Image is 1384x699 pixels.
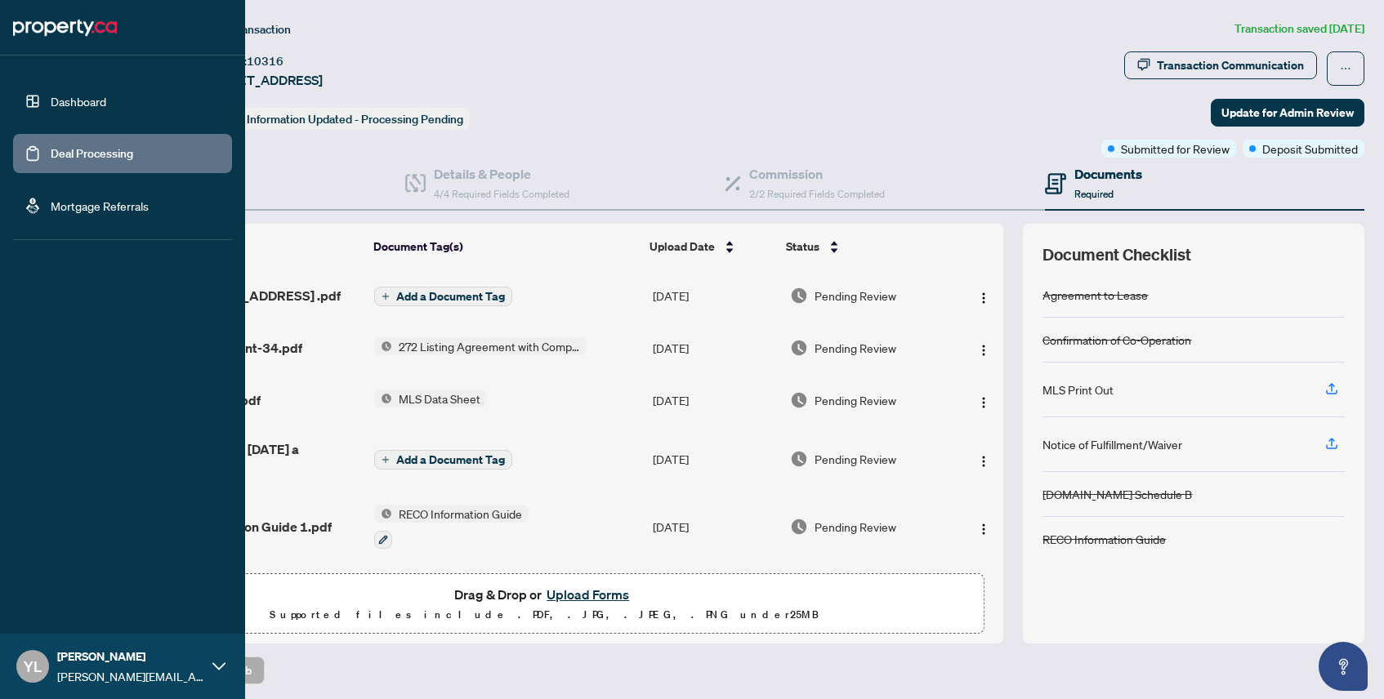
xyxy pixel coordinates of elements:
span: View Transaction [203,22,291,37]
span: 2/2 Required Fields Completed [749,188,885,200]
span: Pending Review [815,450,896,468]
img: Document Status [790,287,808,305]
img: Document Status [790,339,808,357]
span: Document Checklist [1042,243,1191,266]
span: YL [24,655,42,678]
span: MLS Data Sheet [392,390,487,407]
img: logo [13,15,117,41]
span: Pending Review [815,339,896,357]
button: Status IconMLS Data Sheet [374,390,487,407]
h4: Details & People [434,164,569,184]
img: Document Status [790,518,808,536]
span: Pending Review [815,518,896,536]
span: plus [382,292,390,301]
button: Add a Document Tag [374,286,512,307]
span: [STREET_ADDRESS] [203,70,323,90]
article: Transaction saved [DATE] [1234,20,1364,38]
img: Logo [977,396,990,409]
span: Submitted for Review [1121,140,1230,158]
h4: Documents [1074,164,1142,184]
span: Upload Date [650,238,715,256]
span: Drag & Drop orUpload FormsSupported files include .PDF, .JPG, .JPEG, .PNG under25MB [105,574,983,634]
a: Deal Processing [51,146,133,161]
a: Dashboard [51,94,106,109]
p: Supported files include .PDF, .JPG, .JPEG, .PNG under 25 MB [115,605,973,625]
img: Logo [977,292,990,305]
button: Logo [971,446,997,472]
img: Document Status [790,391,808,409]
h4: Commission [749,164,885,184]
td: [DATE] [646,426,784,492]
span: [PERSON_NAME] [57,648,204,666]
img: Status Icon [374,337,392,355]
span: Required [1074,188,1114,200]
span: Deposit Submitted [1262,140,1358,158]
span: 4/4 Required Fields Completed [434,188,569,200]
button: Add a Document Tag [374,450,512,470]
button: Logo [971,514,997,540]
span: [PERSON_NAME][EMAIL_ADDRESS][DOMAIN_NAME] [57,667,204,685]
img: Logo [977,523,990,536]
button: Status IconRECO Information Guide [374,505,529,549]
button: Transaction Communication [1124,51,1317,79]
button: Open asap [1319,642,1368,691]
button: Logo [971,335,997,361]
td: [DATE] [646,269,784,322]
span: Add a Document Tag [396,291,505,302]
button: Status Icon272 Listing Agreement with Company Schedule A [374,337,586,355]
button: Update for Admin Review [1211,99,1364,127]
td: [DATE] [646,562,784,632]
button: Upload Forms [542,584,634,605]
td: [DATE] [646,374,784,426]
div: [DOMAIN_NAME] Schedule B [1042,485,1192,503]
div: Transaction Communication [1157,52,1304,78]
span: ellipsis [1340,63,1351,74]
div: Agreement to Lease [1042,286,1148,304]
img: Status Icon [374,390,392,407]
button: Logo [971,283,997,309]
span: Add a Document Tag [396,454,505,465]
img: Document Status [790,450,808,468]
span: Pending Review [815,287,896,305]
div: Status: [203,108,470,130]
span: Capture decran [DATE] a 142357.png [152,439,361,479]
button: Logo [971,387,997,413]
span: Update for Admin Review [1221,100,1354,126]
th: (6) File Name [145,224,367,269]
button: Add a Document Tag [374,287,512,306]
img: Logo [977,344,990,357]
td: [DATE] [646,322,784,374]
td: [DATE] [646,492,784,562]
span: plus [382,456,390,464]
th: Upload Date [643,224,779,269]
a: Mortgage Referrals [51,198,149,213]
span: Information Updated - Processing Pending [247,112,463,127]
div: Notice of Fulfillment/Waiver [1042,435,1182,453]
th: Status [779,224,950,269]
img: Logo [977,455,990,468]
img: Status Icon [374,505,392,523]
div: Confirmation of Co-Operation [1042,331,1191,349]
span: Status [786,238,819,256]
span: COD - [STREET_ADDRESS] .pdf [152,286,341,305]
button: Add a Document Tag [374,449,512,470]
span: 10316 [247,54,283,69]
div: RECO Information Guide [1042,530,1166,548]
th: Document Tag(s) [367,224,644,269]
span: Pending Review [815,391,896,409]
span: 272 Listing Agreement with Company Schedule A [392,337,586,355]
span: RECO Information Guide [392,505,529,523]
span: Drag & Drop or [454,584,634,605]
div: MLS Print Out [1042,381,1114,398]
